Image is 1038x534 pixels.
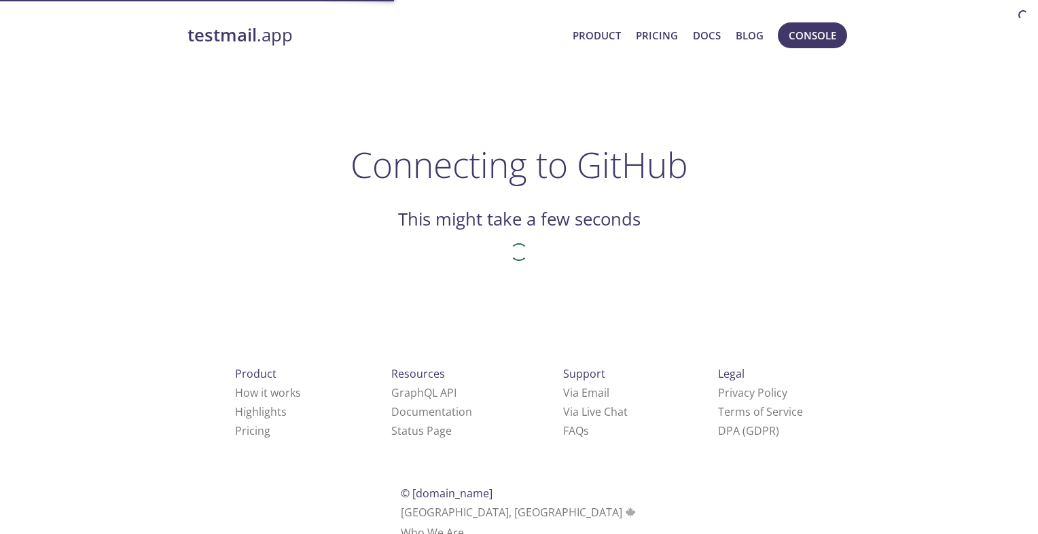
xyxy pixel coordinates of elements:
a: Via Live Chat [563,404,628,419]
a: FAQ [563,423,589,438]
a: How it works [235,385,301,400]
a: DPA (GDPR) [718,423,779,438]
a: Pricing [235,423,270,438]
a: Status Page [391,423,452,438]
a: Product [573,26,621,44]
strong: testmail [187,23,257,47]
a: Highlights [235,404,287,419]
span: Console [789,26,836,44]
h2: This might take a few seconds [398,208,641,231]
span: Product [235,366,276,381]
span: Legal [718,366,745,381]
a: Pricing [636,26,678,44]
span: Resources [391,366,445,381]
a: Terms of Service [718,404,803,419]
span: Support [563,366,605,381]
a: testmail.app [187,24,562,47]
a: Documentation [391,404,472,419]
a: Via Email [563,385,609,400]
h1: Connecting to GitHub [351,144,688,185]
span: [GEOGRAPHIC_DATA], [GEOGRAPHIC_DATA] [401,505,638,520]
span: © [DOMAIN_NAME] [401,486,493,501]
a: Docs [693,26,721,44]
a: Privacy Policy [718,385,787,400]
a: Blog [736,26,764,44]
button: Console [778,22,847,48]
span: s [584,423,589,438]
a: GraphQL API [391,385,457,400]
